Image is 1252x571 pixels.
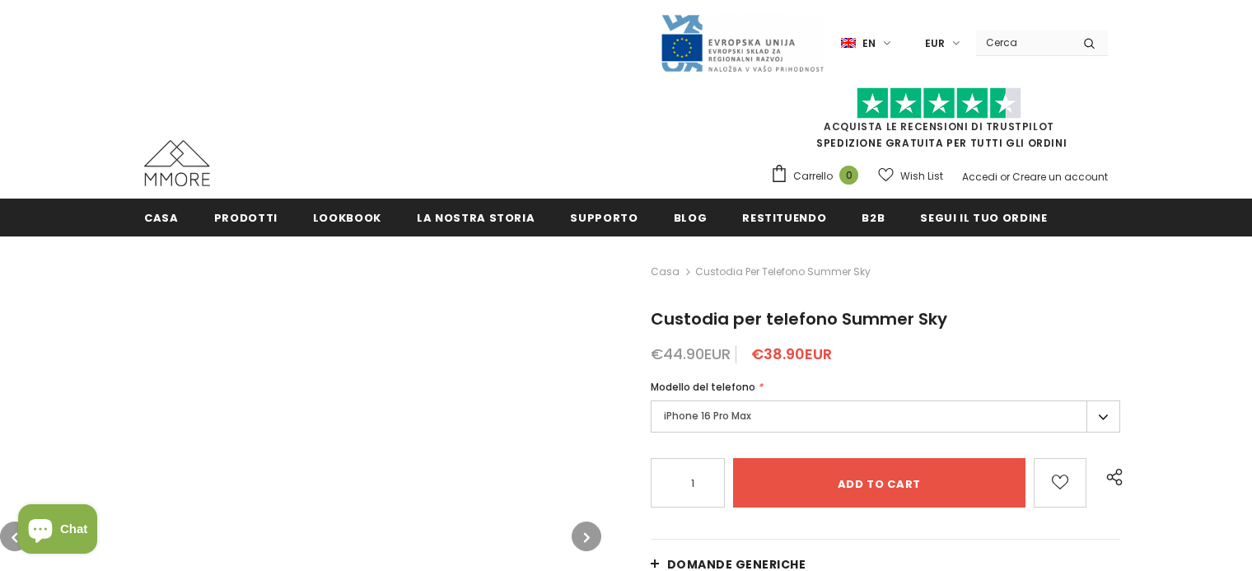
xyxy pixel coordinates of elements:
[751,344,832,364] span: €38.90EUR
[570,199,638,236] a: supporto
[976,30,1071,54] input: Search Site
[651,380,755,394] span: Modello del telefono
[144,140,210,186] img: Casi MMORE
[839,166,858,185] span: 0
[857,87,1021,119] img: Fidati di Pilot Stars
[925,35,945,52] span: EUR
[651,400,1120,433] label: iPhone 16 Pro Max
[144,210,179,226] span: Casa
[660,35,825,49] a: Javni Razpis
[862,35,876,52] span: en
[570,210,638,226] span: supporto
[770,164,867,189] a: Carrello 0
[862,199,885,236] a: B2B
[214,210,278,226] span: Prodotti
[417,199,535,236] a: La nostra storia
[862,210,885,226] span: B2B
[878,161,943,190] a: Wish List
[1012,170,1108,184] a: Creare un account
[920,210,1047,226] span: Segui il tuo ordine
[695,262,871,282] span: Custodia per telefono Summer Sky
[674,210,708,226] span: Blog
[920,199,1047,236] a: Segui il tuo ordine
[313,210,381,226] span: Lookbook
[742,210,826,226] span: Restituendo
[900,168,943,185] span: Wish List
[841,36,856,50] img: i-lang-1.png
[313,199,381,236] a: Lookbook
[1000,170,1010,184] span: or
[742,199,826,236] a: Restituendo
[962,170,997,184] a: Accedi
[651,344,731,364] span: €44.90EUR
[770,95,1108,150] span: SPEDIZIONE GRATUITA PER TUTTI GLI ORDINI
[824,119,1054,133] a: Acquista le recensioni di TrustPilot
[144,199,179,236] a: Casa
[793,168,833,185] span: Carrello
[733,458,1026,508] input: Add to cart
[214,199,278,236] a: Prodotti
[13,504,102,558] inbox-online-store-chat: Shopify online store chat
[674,199,708,236] a: Blog
[660,13,825,73] img: Javni Razpis
[651,262,680,282] a: Casa
[651,307,947,330] span: Custodia per telefono Summer Sky
[417,210,535,226] span: La nostra storia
